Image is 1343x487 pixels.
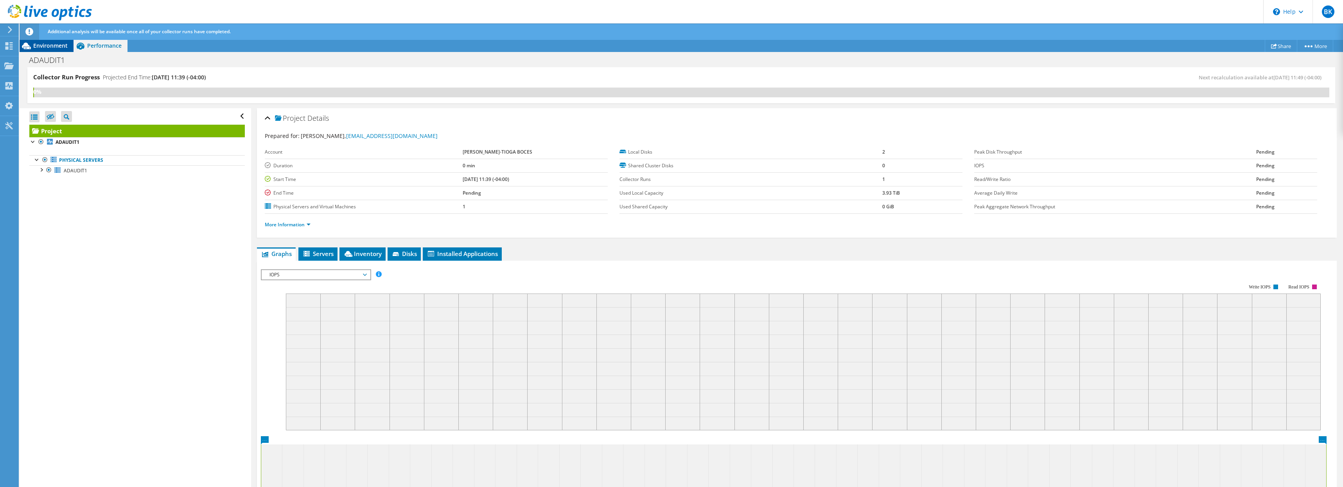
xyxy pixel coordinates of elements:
b: ADAUDIT1 [56,139,79,145]
b: Pending [1256,176,1275,183]
a: Physical Servers [29,155,245,165]
label: Shared Cluster Disks [619,162,882,170]
label: Peak Aggregate Network Throughput [974,203,1256,211]
a: Project [29,125,245,137]
label: Collector Runs [619,175,882,183]
span: Project [275,115,305,122]
span: [PERSON_NAME], [301,132,438,140]
label: Physical Servers and Virtual Machines [265,203,463,211]
label: Average Daily Write [974,189,1256,197]
b: 0 GiB [882,203,894,210]
span: Details [307,113,329,123]
span: BK [1322,5,1334,18]
span: Disks [391,250,417,258]
label: Used Shared Capacity [619,203,882,211]
b: Pending [1256,149,1275,155]
span: Servers [302,250,334,258]
b: Pending [1256,190,1275,196]
label: Read/Write Ratio [974,175,1256,183]
a: Share [1265,40,1297,52]
label: Prepared for: [265,132,300,140]
b: 0 [882,162,885,169]
span: Graphs [261,250,292,258]
a: ADAUDIT1 [29,165,245,175]
b: [DATE] 11:39 (-04:00) [463,176,509,183]
label: End Time [265,189,463,197]
b: 1 [463,203,465,210]
b: Pending [1256,162,1275,169]
label: Peak Disk Throughput [974,148,1256,156]
span: Installed Applications [427,250,498,258]
b: 3.93 TiB [882,190,900,196]
span: IOPS [266,270,366,279]
span: Environment [33,42,68,49]
b: 1 [882,176,885,183]
text: Write IOPS [1249,284,1271,290]
a: [EMAIL_ADDRESS][DOMAIN_NAME] [346,132,438,140]
svg: \n [1273,8,1280,15]
label: Used Local Capacity [619,189,882,197]
span: Additional analysis will be available once all of your collector runs have completed. [48,28,231,35]
label: IOPS [974,162,1256,170]
label: Account [265,148,463,156]
h1: ADAUDIT1 [25,56,77,64]
b: 2 [882,149,885,155]
span: Inventory [343,250,382,258]
b: 0 min [463,162,475,169]
b: Pending [463,190,481,196]
b: [PERSON_NAME]-TIOGA BOCES [463,149,532,155]
a: More Information [265,221,311,228]
a: More [1297,40,1333,52]
span: Next recalculation available at [1199,74,1325,81]
span: ADAUDIT1 [64,167,87,174]
span: Performance [87,42,122,49]
span: [DATE] 11:39 (-04:00) [152,73,206,81]
label: Local Disks [619,148,882,156]
text: Read IOPS [1289,284,1310,290]
h4: Projected End Time: [103,73,206,82]
div: 0% [33,88,34,96]
label: Start Time [265,175,463,183]
span: [DATE] 11:49 (-04:00) [1273,74,1321,81]
b: Pending [1256,203,1275,210]
a: ADAUDIT1 [29,137,245,147]
label: Duration [265,162,463,170]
